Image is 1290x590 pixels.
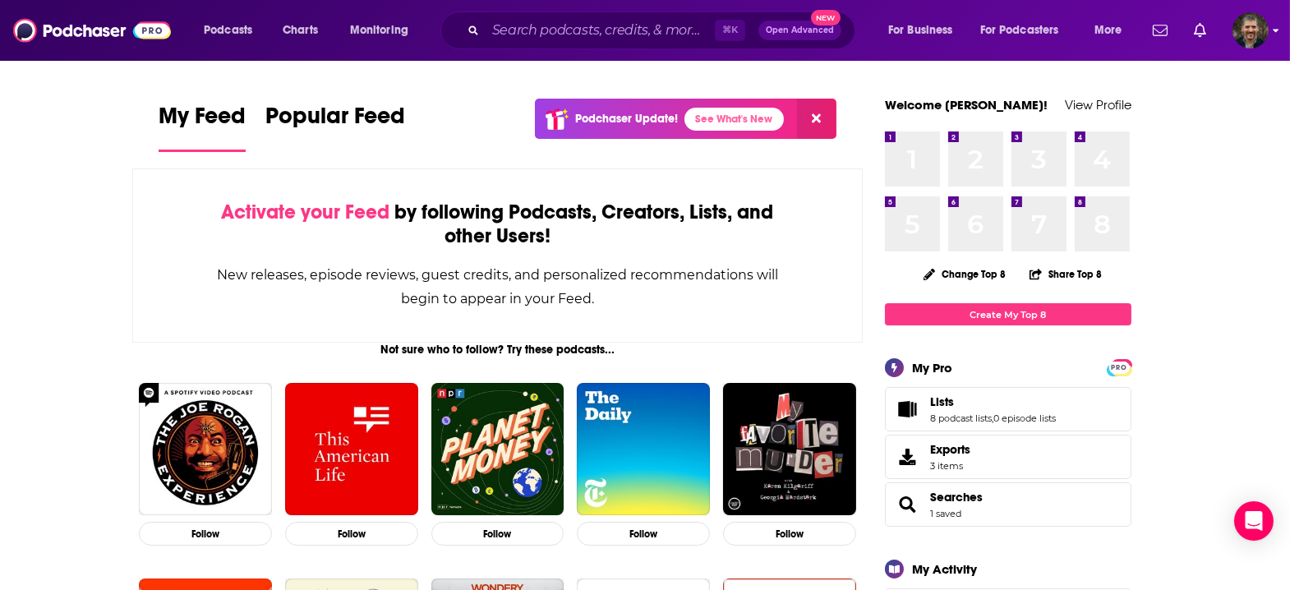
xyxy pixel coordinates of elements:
[1109,362,1129,374] span: PRO
[13,15,171,46] img: Podchaser - Follow, Share and Rate Podcasts
[980,19,1059,42] span: For Podcasters
[1232,12,1269,48] img: User Profile
[891,445,924,468] span: Exports
[215,201,780,248] div: by following Podcasts, Creators, Lists, and other Users!
[1187,16,1213,44] a: Show notifications dropdown
[993,413,1056,424] a: 0 episode lists
[766,26,834,35] span: Open Advanced
[486,17,715,44] input: Search podcasts, credits, & more...
[912,360,952,376] div: My Pro
[159,102,246,140] span: My Feed
[885,482,1131,527] span: Searches
[930,394,954,409] span: Lists
[265,102,405,140] span: Popular Feed
[272,17,328,44] a: Charts
[723,383,856,516] img: My Favorite Murder with Karen Kilgariff and Georgia Hardstark
[684,108,784,131] a: See What's New
[1065,97,1131,113] a: View Profile
[431,522,564,546] button: Follow
[285,522,418,546] button: Follow
[1146,16,1174,44] a: Show notifications dropdown
[139,522,272,546] button: Follow
[930,413,992,424] a: 8 podcast lists
[285,383,418,516] img: This American Life
[930,394,1056,409] a: Lists
[1232,12,1269,48] span: Logged in as vincegalloro
[577,522,710,546] button: Follow
[139,383,272,516] img: The Joe Rogan Experience
[885,97,1048,113] a: Welcome [PERSON_NAME]!
[1232,12,1269,48] button: Show profile menu
[891,493,924,516] a: Searches
[204,19,252,42] span: Podcasts
[811,10,841,25] span: New
[215,263,780,311] div: New releases, episode reviews, guest credits, and personalized recommendations will begin to appe...
[350,19,408,42] span: Monitoring
[885,303,1131,325] a: Create My Top 8
[930,442,970,457] span: Exports
[1109,361,1129,373] a: PRO
[885,435,1131,479] a: Exports
[970,17,1083,44] button: open menu
[930,508,961,519] a: 1 saved
[283,19,318,42] span: Charts
[159,102,246,152] a: My Feed
[1029,258,1103,290] button: Share Top 8
[930,460,970,472] span: 3 items
[339,17,430,44] button: open menu
[431,383,564,516] img: Planet Money
[888,19,953,42] span: For Business
[577,383,710,516] img: The Daily
[575,112,678,126] p: Podchaser Update!
[132,343,863,357] div: Not sure who to follow? Try these podcasts...
[930,490,983,505] a: Searches
[456,12,871,49] div: Search podcasts, credits, & more...
[221,200,389,224] span: Activate your Feed
[758,21,841,40] button: Open AdvancedNew
[265,102,405,152] a: Popular Feed
[912,561,977,577] div: My Activity
[914,264,1016,284] button: Change Top 8
[891,398,924,421] a: Lists
[877,17,974,44] button: open menu
[1234,501,1274,541] div: Open Intercom Messenger
[885,387,1131,431] span: Lists
[723,522,856,546] button: Follow
[715,20,745,41] span: ⌘ K
[1083,17,1143,44] button: open menu
[992,413,993,424] span: ,
[1094,19,1122,42] span: More
[192,17,274,44] button: open menu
